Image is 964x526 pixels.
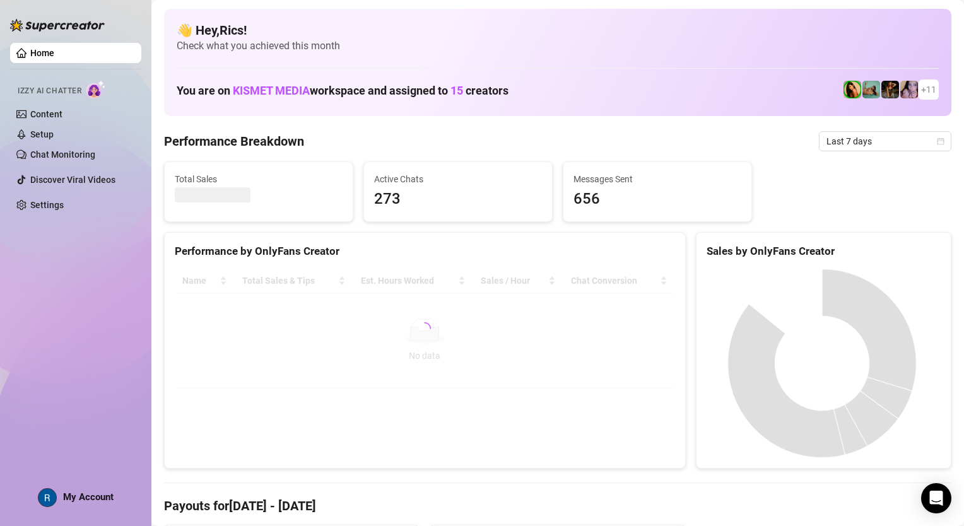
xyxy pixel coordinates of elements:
[573,187,741,211] span: 656
[826,132,944,151] span: Last 7 days
[862,81,880,98] img: Boo VIP
[177,39,939,53] span: Check what you achieved this month
[10,19,105,32] img: logo-BBDzfeDw.svg
[63,491,114,503] span: My Account
[30,175,115,185] a: Discover Viral Videos
[374,187,542,211] span: 273
[175,243,675,260] div: Performance by OnlyFans Creator
[164,497,951,515] h4: Payouts for [DATE] - [DATE]
[450,84,463,97] span: 15
[843,81,861,98] img: Jade
[418,322,432,336] span: loading
[177,84,508,98] h1: You are on workspace and assigned to creators
[233,84,310,97] span: KISMET MEDIA
[30,129,54,139] a: Setup
[573,172,741,186] span: Messages Sent
[175,172,343,186] span: Total Sales
[937,137,944,145] span: calendar
[30,48,54,58] a: Home
[164,132,304,150] h4: Performance Breakdown
[30,149,95,160] a: Chat Monitoring
[30,109,62,119] a: Content
[38,489,56,506] img: ACg8ocKRJblC4xlkCrGUEzNRObFUFsTRjKLtknGQIFaGdX2CACtWtQ=s96-c
[86,80,106,98] img: AI Chatter
[921,83,936,96] span: + 11
[900,81,918,98] img: Lea
[707,243,941,260] div: Sales by OnlyFans Creator
[30,200,64,210] a: Settings
[374,172,542,186] span: Active Chats
[881,81,899,98] img: Ańa
[177,21,939,39] h4: 👋 Hey, Rics !
[921,483,951,513] div: Open Intercom Messenger
[18,85,81,97] span: Izzy AI Chatter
